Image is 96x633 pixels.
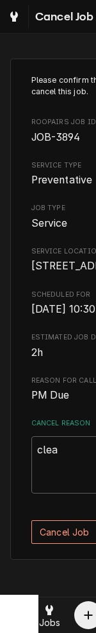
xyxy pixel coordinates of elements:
[39,618,61,628] span: Jobs
[36,600,63,630] a: Jobs
[31,217,68,229] span: Service
[31,8,94,25] span: Cancel Job
[31,131,80,143] span: JOB-3894
[31,389,70,401] span: PM Due
[31,346,43,359] span: 2h
[3,5,26,28] a: Go to Jobs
